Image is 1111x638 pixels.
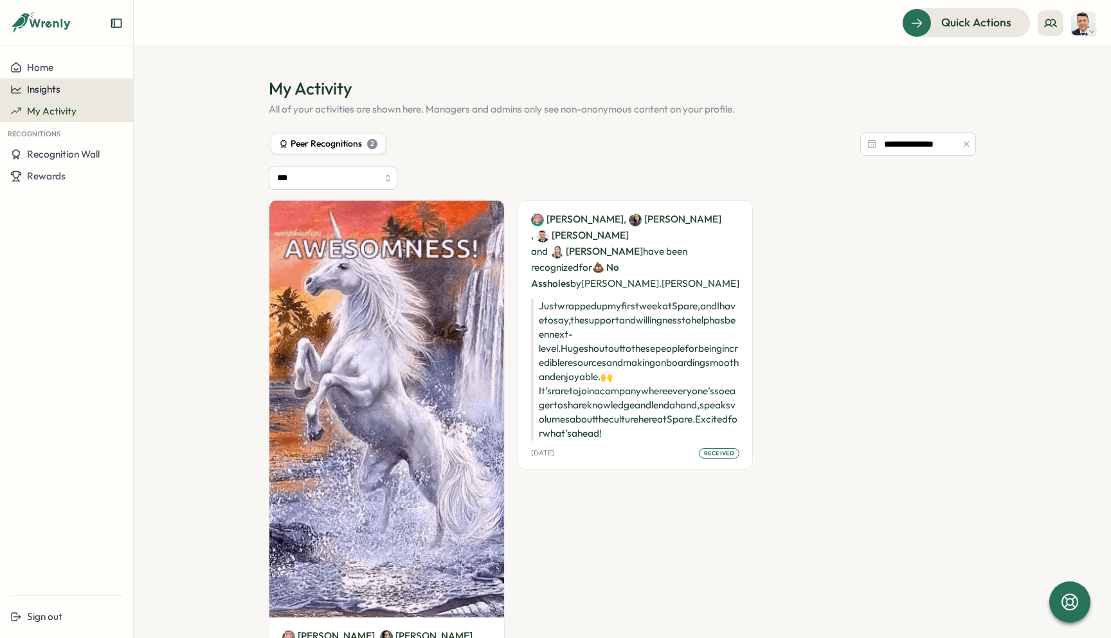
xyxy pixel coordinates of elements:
img: Recognition Image [269,201,504,617]
span: Insights [27,83,60,95]
img: Dani Wheatley [629,214,642,226]
span: , [531,227,629,243]
span: Rewards [27,170,66,182]
span: for [579,261,592,273]
button: Quick Actions [902,8,1030,37]
a: Sarah McCurrach[PERSON_NAME] [550,244,643,259]
img: Sarah McCurrach [550,246,563,259]
p: Just wrapped up my first week at Spare, and I have to say, the support and willingness to help ha... [531,299,740,441]
span: Quick Actions [941,14,1011,31]
a: Destani Engel[PERSON_NAME] [531,212,624,226]
h1: My Activity [269,77,976,100]
span: My Activity [27,105,77,117]
span: Sign out [27,610,62,623]
p: [DATE] [531,449,554,457]
div: 2 [367,139,377,149]
img: Destani Engel [531,214,544,226]
img: Matt Savel [1071,11,1096,35]
button: Expand sidebar [110,17,123,30]
p: have been recognized by [PERSON_NAME].[PERSON_NAME] [531,211,740,291]
a: Dani Wheatley[PERSON_NAME] [629,212,721,226]
p: All of your activities are shown here. Managers and admins only see non-anonymous content on your... [269,102,976,116]
div: Peer Recognitions [279,137,377,151]
span: and [531,244,548,259]
span: Recognition Wall [27,148,100,160]
a: Matt Savel[PERSON_NAME] [536,228,629,242]
img: Matt Savel [536,230,549,242]
span: received [704,449,735,458]
span: Home [27,61,53,73]
span: , [624,211,721,227]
